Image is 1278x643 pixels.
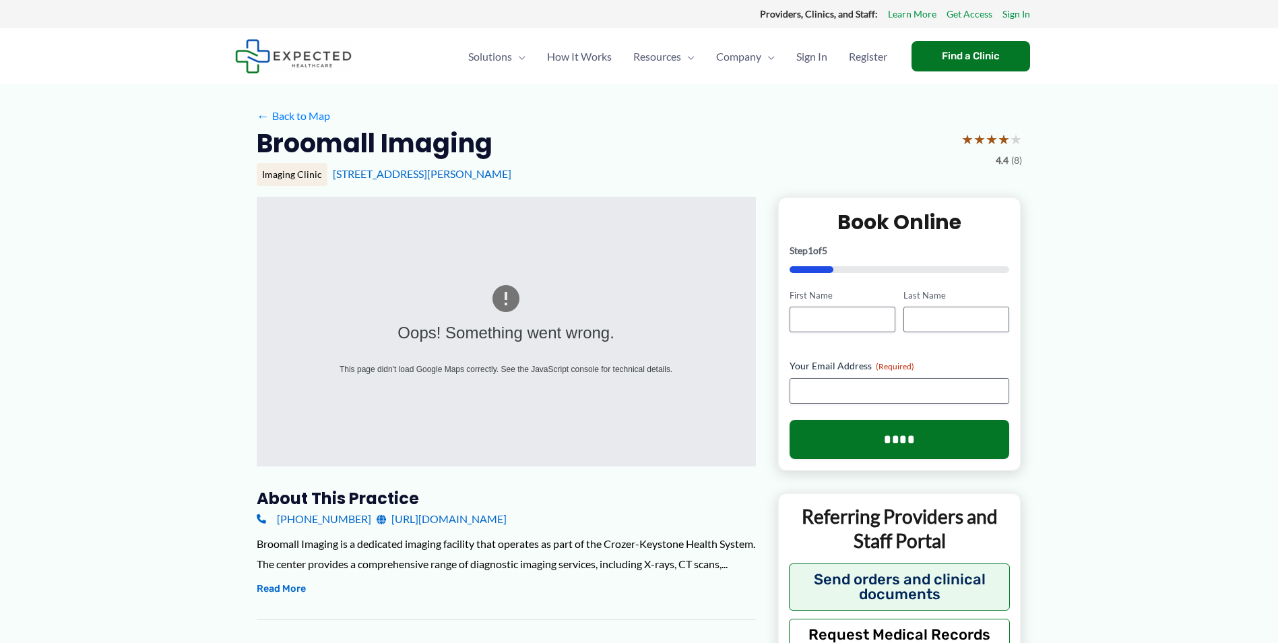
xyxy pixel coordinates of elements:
span: Solutions [468,33,512,80]
a: Sign In [1002,5,1030,23]
div: Imaging Clinic [257,163,327,186]
h3: About this practice [257,488,756,509]
span: Resources [633,33,681,80]
span: Register [849,33,887,80]
button: Send orders and clinical documents [789,563,1011,611]
span: How It Works [547,33,612,80]
a: [STREET_ADDRESS][PERSON_NAME] [333,167,511,180]
span: ★ [986,127,998,152]
strong: Providers, Clinics, and Staff: [760,8,878,20]
span: ★ [998,127,1010,152]
label: Last Name [903,289,1009,302]
h2: Broomall Imaging [257,127,492,160]
span: Menu Toggle [681,33,695,80]
span: 5 [822,245,827,256]
a: Register [838,33,898,80]
span: 4.4 [996,152,1009,169]
a: [PHONE_NUMBER] [257,509,371,529]
p: Referring Providers and Staff Portal [789,504,1011,553]
a: SolutionsMenu Toggle [457,33,536,80]
h2: Book Online [790,209,1010,235]
span: Company [716,33,761,80]
span: (8) [1011,152,1022,169]
a: Find a Clinic [912,41,1030,71]
span: 1 [808,245,813,256]
span: ★ [961,127,973,152]
a: ResourcesMenu Toggle [622,33,705,80]
a: [URL][DOMAIN_NAME] [377,509,507,529]
span: Menu Toggle [761,33,775,80]
a: Sign In [786,33,838,80]
a: Get Access [947,5,992,23]
p: Step of [790,246,1010,255]
span: (Required) [876,361,914,371]
div: This page didn't load Google Maps correctly. See the JavaScript console for technical details. [310,362,703,377]
span: ★ [973,127,986,152]
div: Oops! Something went wrong. [310,318,703,348]
span: Menu Toggle [512,33,525,80]
span: Sign In [796,33,827,80]
img: Expected Healthcare Logo - side, dark font, small [235,39,352,73]
nav: Primary Site Navigation [457,33,898,80]
a: How It Works [536,33,622,80]
label: Your Email Address [790,359,1010,373]
a: ←Back to Map [257,106,330,126]
a: CompanyMenu Toggle [705,33,786,80]
span: ★ [1010,127,1022,152]
div: Broomall Imaging is a dedicated imaging facility that operates as part of the Crozer-Keystone Hea... [257,534,756,574]
span: ← [257,109,269,122]
label: First Name [790,289,895,302]
a: Learn More [888,5,936,23]
button: Read More [257,581,306,597]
